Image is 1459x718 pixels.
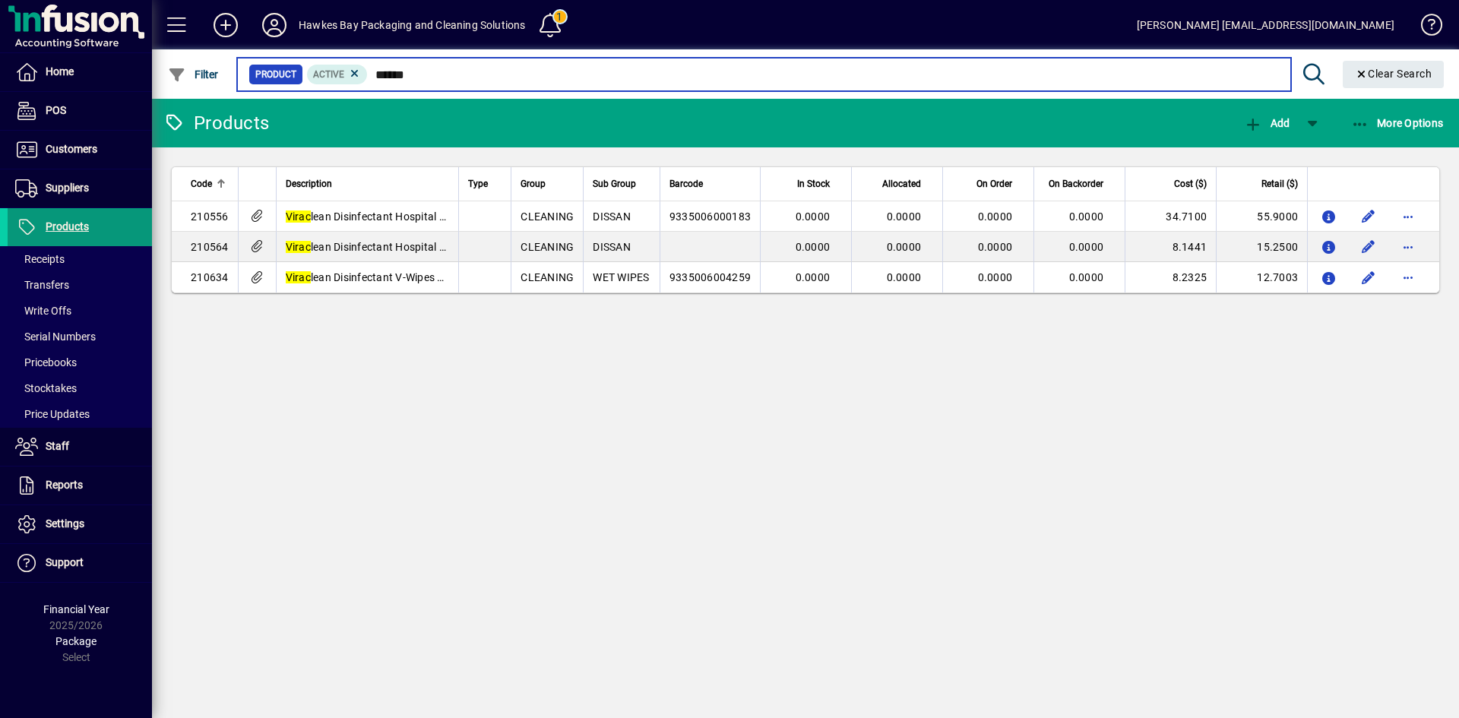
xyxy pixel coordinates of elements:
span: Clear Search [1355,68,1432,80]
a: Write Offs [8,298,152,324]
span: 0.0000 [1069,210,1104,223]
button: More options [1396,265,1420,289]
span: Sub Group [593,176,636,192]
div: Barcode [669,176,751,192]
span: 0.0000 [1069,271,1104,283]
span: Description [286,176,332,192]
a: Settings [8,505,152,543]
div: Description [286,176,450,192]
div: On Backorder [1043,176,1117,192]
span: lean Disinfectant V-Wipes 80 per pk [286,271,483,283]
span: Staff [46,440,69,452]
span: Home [46,65,74,77]
span: Group [521,176,546,192]
span: Price Updates [15,408,90,420]
em: Virac [286,271,311,283]
span: Settings [46,517,84,530]
mat-chip: Activation Status: Active [307,65,368,84]
span: Receipts [15,253,65,265]
a: Support [8,544,152,582]
button: Filter [164,61,223,88]
button: More Options [1347,109,1448,137]
a: Staff [8,428,152,466]
em: Virac [286,241,311,253]
span: On Backorder [1049,176,1103,192]
a: Home [8,53,152,91]
span: Support [46,556,84,568]
td: 8.1441 [1125,232,1216,262]
button: More options [1396,204,1420,229]
span: Suppliers [46,182,89,194]
button: Edit [1356,265,1381,289]
td: 8.2325 [1125,262,1216,293]
span: Barcode [669,176,703,192]
button: Edit [1356,204,1381,229]
span: DISSAN [593,241,631,253]
a: Price Updates [8,401,152,427]
a: POS [8,92,152,130]
span: Financial Year [43,603,109,615]
span: 210634 [191,271,229,283]
a: Reports [8,467,152,504]
span: 0.0000 [796,210,831,223]
span: Transfers [15,279,69,291]
a: Transfers [8,272,152,298]
span: Products [46,220,89,232]
em: Virac [286,210,311,223]
span: 0.0000 [887,241,922,253]
div: Products [163,111,269,135]
span: 0.0000 [796,271,831,283]
a: Customers [8,131,152,169]
span: Stocktakes [15,382,77,394]
span: 0.0000 [978,210,1013,223]
div: Sub Group [593,176,650,192]
button: Clear [1343,61,1445,88]
span: 9335006004259 [669,271,751,283]
div: Code [191,176,229,192]
span: Serial Numbers [15,331,96,343]
a: Suppliers [8,169,152,207]
td: 15.2500 [1216,232,1307,262]
a: Receipts [8,246,152,272]
span: Code [191,176,212,192]
a: Serial Numbers [8,324,152,350]
span: CLEANING [521,271,574,283]
span: CLEANING [521,210,574,223]
button: Profile [250,11,299,39]
span: Write Offs [15,305,71,317]
span: lean Disinfectant Hospital Grade 500ml ea [286,241,517,253]
span: 9335006000183 [669,210,751,223]
div: On Order [952,176,1026,192]
span: 0.0000 [978,271,1013,283]
a: Pricebooks [8,350,152,375]
button: More options [1396,235,1420,259]
span: On Order [976,176,1012,192]
td: 12.7003 [1216,262,1307,293]
span: 0.0000 [796,241,831,253]
div: Hawkes Bay Packaging and Cleaning Solutions [299,13,526,37]
span: Allocated [882,176,921,192]
div: In Stock [770,176,843,192]
span: 0.0000 [1069,241,1104,253]
span: DISSAN [593,210,631,223]
span: 0.0000 [887,271,922,283]
span: Type [468,176,488,192]
td: 55.9000 [1216,201,1307,232]
span: In Stock [797,176,830,192]
span: Pricebooks [15,356,77,368]
span: CLEANING [521,241,574,253]
span: 210564 [191,241,229,253]
span: 210556 [191,210,229,223]
span: WET WIPES [593,271,649,283]
span: Filter [168,68,219,81]
span: Active [313,69,344,80]
span: Reports [46,479,83,491]
span: Add [1244,117,1290,129]
a: Stocktakes [8,375,152,401]
div: Group [521,176,574,192]
a: Knowledge Base [1410,3,1440,52]
span: POS [46,104,66,116]
div: [PERSON_NAME] [EMAIL_ADDRESS][DOMAIN_NAME] [1137,13,1394,37]
span: Customers [46,143,97,155]
span: Cost ($) [1174,176,1207,192]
